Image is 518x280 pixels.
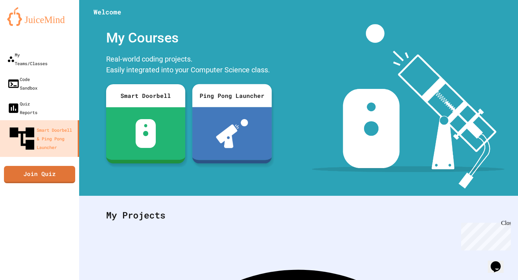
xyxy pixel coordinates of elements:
img: ppl-with-ball.png [216,119,248,148]
div: Ping Pong Launcher [192,84,272,107]
div: Real-world coding projects. Easily integrated into your Computer Science class. [103,52,275,79]
div: My Projects [99,201,498,229]
div: Smart Doorbell & Ping Pong Launcher [7,124,75,153]
div: Code Sandbox [7,75,37,92]
div: Chat with us now!Close [3,3,50,46]
img: logo-orange.svg [7,7,72,26]
div: Quiz Reports [7,99,37,117]
div: My Courses [103,24,275,52]
a: Join Quiz [4,166,75,183]
div: Smart Doorbell [106,84,185,107]
div: My Teams/Classes [7,50,47,68]
iframe: chat widget [458,220,511,250]
img: banner-image-my-projects.png [312,24,505,189]
img: sdb-white.svg [136,119,156,148]
iframe: chat widget [488,251,511,273]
